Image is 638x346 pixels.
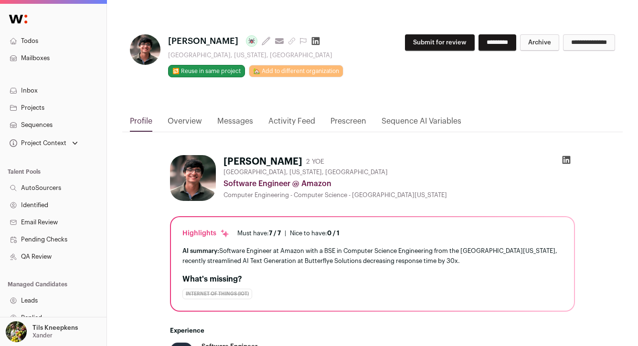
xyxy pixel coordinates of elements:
img: 6689865-medium_jpg [6,321,27,342]
button: 🔂 Reuse in same project [168,65,245,77]
div: Highlights [182,229,230,238]
button: Open dropdown [4,321,80,342]
a: Overview [168,115,202,132]
a: Messages [217,115,253,132]
p: Xander [32,332,53,339]
div: Project Context [8,139,66,147]
div: Computer Engineering - Computer Science - [GEOGRAPHIC_DATA][US_STATE] [223,191,575,199]
img: dedf8ec5efaedd5578edd263f298616820ce0d6e2089b2ae5c4338ae50d0278f.jpg [130,34,160,65]
div: Software Engineer @ Amazon [223,178,575,189]
a: 🏡 Add to different organization [249,65,343,77]
span: AI summary: [182,248,219,254]
span: [GEOGRAPHIC_DATA], [US_STATE], [GEOGRAPHIC_DATA] [223,168,388,176]
button: Submit for review [405,34,475,51]
div: Software Engineer at Amazon with a BSE in Computer Science Engineering from the [GEOGRAPHIC_DATA]... [182,246,563,266]
h1: [PERSON_NAME] [223,155,302,168]
ul: | [237,230,340,237]
button: Archive [520,34,559,51]
h2: What's missing? [182,273,563,285]
span: 0 / 1 [327,230,340,236]
div: 2 YOE [306,157,324,167]
a: Profile [130,115,152,132]
a: Activity Feed [268,115,315,132]
p: Tils Kneepkens [32,324,78,332]
a: Prescreen [330,115,366,132]
div: [GEOGRAPHIC_DATA], [US_STATE], [GEOGRAPHIC_DATA] [168,52,343,59]
span: 7 / 7 [269,230,281,236]
img: Wellfound [4,10,32,29]
div: Internet of Things (IoT) [182,289,252,299]
button: Open dropdown [8,136,80,150]
span: [PERSON_NAME] [168,34,238,48]
h2: Experience [170,327,575,335]
img: dedf8ec5efaedd5578edd263f298616820ce0d6e2089b2ae5c4338ae50d0278f.jpg [170,155,216,201]
a: Sequence AI Variables [382,115,461,132]
div: Must have: [237,230,281,237]
div: Nice to have: [290,230,340,237]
